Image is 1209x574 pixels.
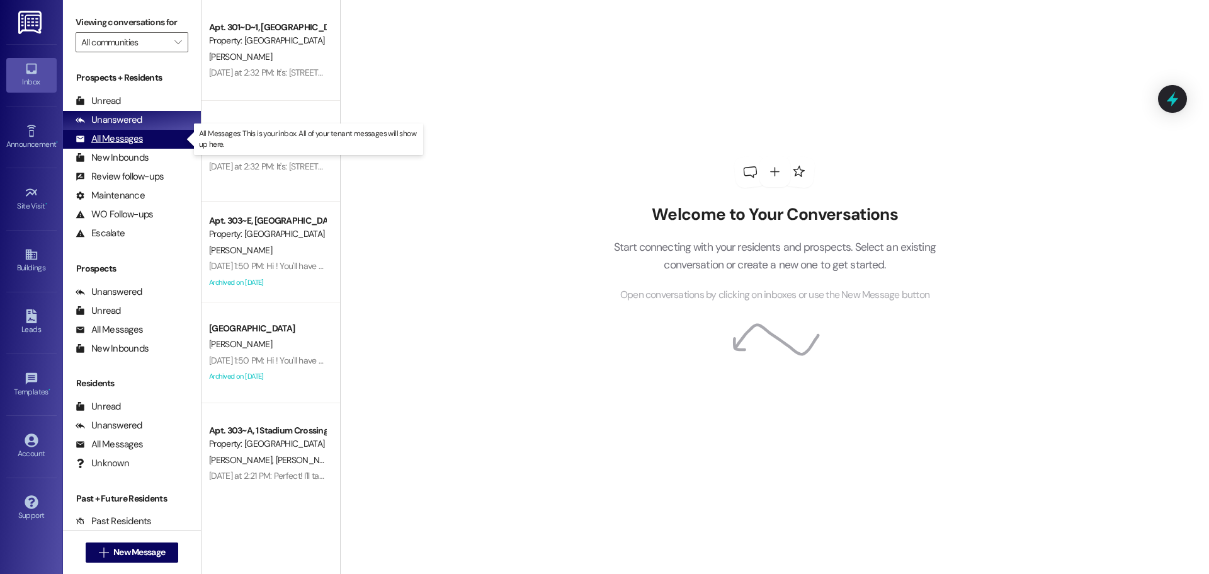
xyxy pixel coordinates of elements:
div: Past + Future Residents [63,492,201,505]
label: Viewing conversations for [76,13,188,32]
a: Inbox [6,58,57,92]
p: Start connecting with your residents and prospects. Select an existing conversation or create a n... [594,238,955,274]
div: All Messages [76,438,143,451]
span: • [48,386,50,394]
div: Review follow-ups [76,170,164,183]
div: Unanswered [76,113,142,127]
div: Maintenance [76,189,145,202]
a: Account [6,430,57,464]
div: Unanswered [76,419,142,432]
i:  [99,548,108,558]
p: All Messages: This is your inbox. All of your tenant messages will show up here. [199,129,418,150]
div: Past Residents [76,515,152,528]
div: [DATE] at 2:32 PM: It's: [STREET_ADDRESS][PERSON_NAME] [209,161,423,172]
span: [PERSON_NAME] [209,338,272,350]
div: Archived on [DATE] [208,275,327,290]
div: [DATE] at 2:21 PM: Perfect! I'll take care of it then [209,470,380,481]
input: All communities [81,32,168,52]
div: Unanswered [76,285,142,299]
span: New Message [113,546,165,559]
a: Buildings [6,244,57,278]
button: New Message [86,542,179,563]
div: Prospects + Residents [63,71,201,84]
span: • [45,200,47,209]
div: New Inbounds [76,342,149,355]
span: [PERSON_NAME] [209,244,272,256]
div: [DATE] at 2:32 PM: It's: [STREET_ADDRESS][PERSON_NAME] [209,67,423,78]
div: Apt. 301~D~1, [GEOGRAPHIC_DATA] [209,21,326,34]
div: All Messages [76,132,143,146]
div: New Inbounds [76,151,149,164]
div: Property: [GEOGRAPHIC_DATA] [209,34,326,47]
div: Property: [GEOGRAPHIC_DATA] [209,227,326,241]
a: Site Visit • [6,182,57,216]
span: Open conversations by clicking on inboxes or use the New Message button [620,287,929,303]
div: Escalate [76,227,125,240]
a: Leads [6,306,57,340]
div: All Messages [76,323,143,336]
span: • [56,138,58,147]
i:  [174,37,181,47]
a: Support [6,491,57,525]
div: [DATE] 1:50 PM: Hi ! You'll have an email coming to you soon from Catalyst Property Management! I... [209,355,969,366]
div: Residents [63,377,201,390]
div: Archived on [DATE] [208,369,327,384]
img: ResiDesk Logo [18,11,44,34]
div: WO Follow-ups [76,208,153,221]
div: [DATE] 1:50 PM: Hi ! You'll have an email coming to you soon from Catalyst Property Management! I... [209,260,969,272]
div: Unknown [76,457,129,470]
div: Unread [76,304,121,318]
h2: Welcome to Your Conversations [594,205,955,225]
span: [PERSON_NAME] [275,454,338,466]
div: Prospects [63,262,201,275]
div: Unread [76,95,121,108]
div: Apt. 303~E, [GEOGRAPHIC_DATA] [209,214,326,227]
a: Templates • [6,368,57,402]
span: [PERSON_NAME] [209,51,272,62]
div: Property: [GEOGRAPHIC_DATA] [209,437,326,451]
div: Unread [76,400,121,413]
span: [PERSON_NAME] [209,145,272,156]
span: [PERSON_NAME] [209,454,276,466]
div: [GEOGRAPHIC_DATA] [209,322,326,335]
div: Apt. 303~A, 1 Stadium Crossing [209,424,326,437]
